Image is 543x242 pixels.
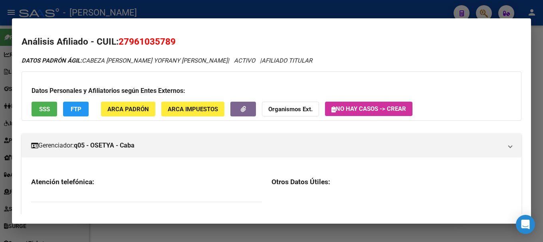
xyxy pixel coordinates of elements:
h2: Análisis Afiliado - CUIL: [22,35,521,49]
span: SSS [39,106,50,113]
mat-expansion-panel-header: Gerenciador:q05 - OSETYA - Caba [22,134,521,157]
button: No hay casos -> Crear [325,102,412,116]
span: ARCA Impuestos [168,106,218,113]
mat-panel-title: Gerenciador: [31,141,502,150]
button: Organismos Ext. [262,102,319,116]
span: AFILIADO TITULAR [262,57,312,64]
button: SSS [32,102,57,116]
h3: Atención telefónica: [31,177,262,186]
strong: Organismos Ext. [268,106,313,113]
button: ARCA Impuestos [161,102,224,116]
span: No hay casos -> Crear [331,105,406,112]
h3: Datos Personales y Afiliatorios según Entes Externos: [32,86,511,96]
button: ARCA Padrón [101,102,155,116]
button: FTP [63,102,89,116]
span: ARCA Padrón [107,106,149,113]
span: 27961035789 [119,36,176,47]
span: CABEZA [PERSON_NAME] YOFRANY [PERSON_NAME] [22,57,228,64]
div: Open Intercom Messenger [516,215,535,234]
span: FTP [71,106,81,113]
h3: Otros Datos Útiles: [271,177,512,186]
i: | ACTIVO | [22,57,312,64]
strong: q05 - OSETYA - Caba [74,141,135,150]
strong: DATOS PADRÓN ÁGIL: [22,57,82,64]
